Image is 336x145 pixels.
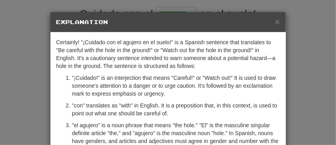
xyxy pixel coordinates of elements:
p: "¡Cuidado!" is an interjection that means "Careful!" or "Watch out!" It is used to draw someone's... [72,74,280,98]
button: Close [275,17,280,26]
h5: Explanation [56,18,280,26]
p: Certainly! "¡Cuidado con el agujero en el suelo!" is a Spanish sentence that translates to "Be ca... [56,38,280,70]
span: × [275,17,280,26]
p: "con" translates as "with" in English. It is a preposition that, in this context, is used to poin... [72,102,280,117]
